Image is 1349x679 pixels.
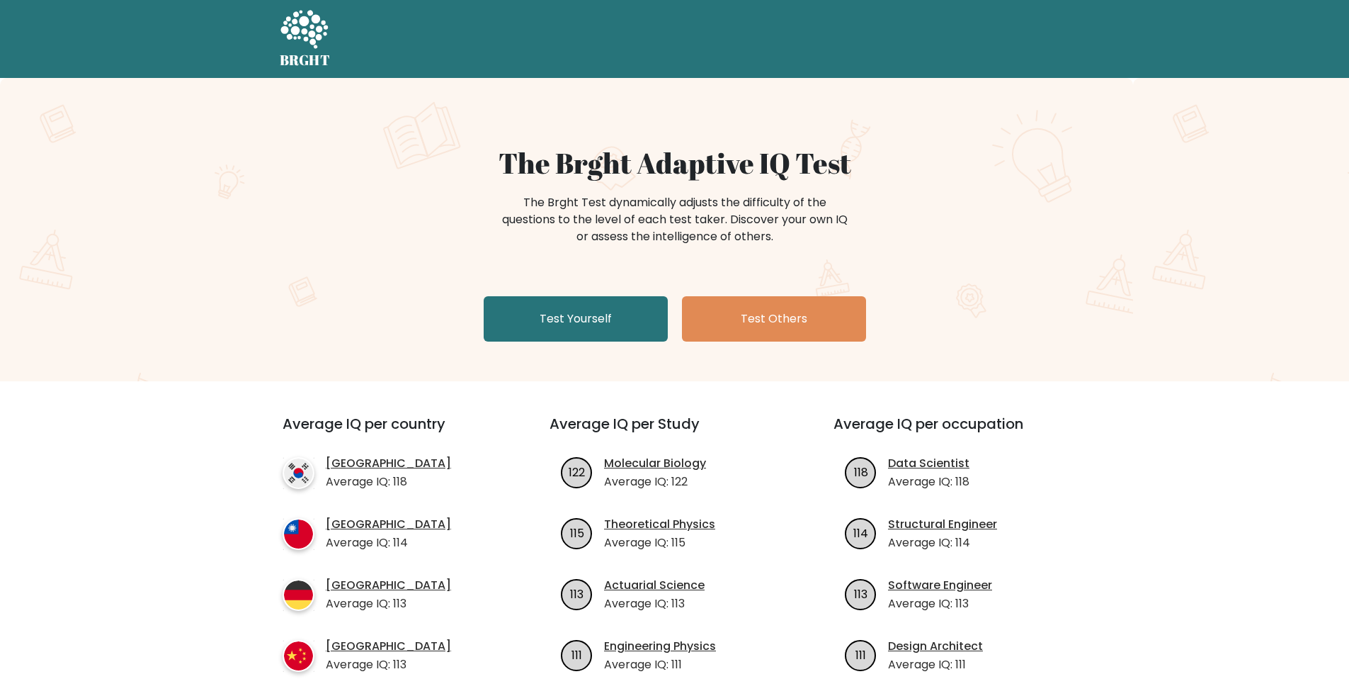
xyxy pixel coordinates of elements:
[888,516,997,533] a: Structural Engineer
[326,534,451,551] p: Average IQ: 114
[833,415,1083,449] h3: Average IQ per occupation
[326,595,451,612] p: Average IQ: 113
[326,577,451,594] a: [GEOGRAPHIC_DATA]
[280,52,331,69] h5: BRGHT
[854,464,868,480] text: 118
[283,640,314,672] img: country
[888,473,969,490] p: Average IQ: 118
[604,595,705,612] p: Average IQ: 113
[888,656,983,673] p: Average IQ: 111
[682,296,866,342] a: Test Others
[888,595,992,612] p: Average IQ: 113
[326,473,451,490] p: Average IQ: 118
[570,524,584,541] text: 115
[484,296,668,342] a: Test Yourself
[283,579,314,611] img: country
[604,473,706,490] p: Average IQ: 122
[604,656,716,673] p: Average IQ: 111
[888,455,969,472] a: Data Scientist
[326,455,451,472] a: [GEOGRAPHIC_DATA]
[604,516,715,533] a: Theoretical Physics
[326,516,451,533] a: [GEOGRAPHIC_DATA]
[888,638,983,655] a: Design Architect
[326,638,451,655] a: [GEOGRAPHIC_DATA]
[888,534,997,551] p: Average IQ: 114
[283,457,314,489] img: country
[604,455,706,472] a: Molecular Biology
[283,415,499,449] h3: Average IQ per country
[854,585,867,602] text: 113
[280,6,331,72] a: BRGHT
[571,646,582,663] text: 111
[498,194,852,245] div: The Brght Test dynamically adjusts the difficulty of the questions to the level of each test take...
[604,534,715,551] p: Average IQ: 115
[569,464,585,480] text: 122
[326,656,451,673] p: Average IQ: 113
[283,518,314,550] img: country
[550,415,799,449] h3: Average IQ per Study
[329,146,1020,180] h1: The Brght Adaptive IQ Test
[604,577,705,594] a: Actuarial Science
[570,585,584,602] text: 113
[888,577,992,594] a: Software Engineer
[853,524,868,541] text: 114
[855,646,866,663] text: 111
[604,638,716,655] a: Engineering Physics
